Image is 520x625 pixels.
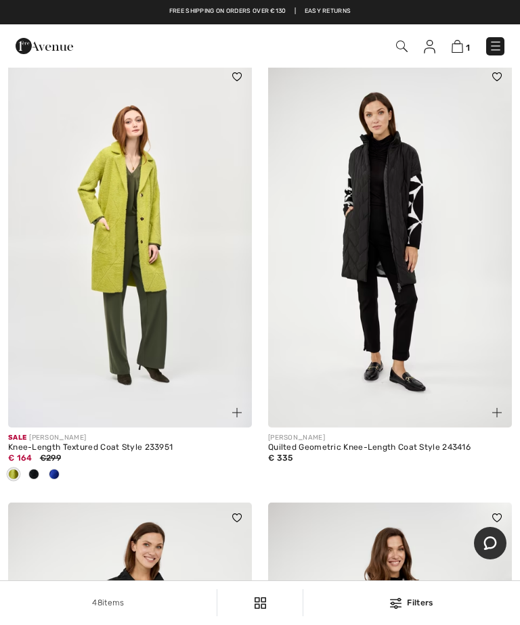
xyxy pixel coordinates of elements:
[268,433,512,443] div: [PERSON_NAME]
[268,453,293,463] span: € 335
[8,434,26,442] span: Sale
[8,443,252,453] div: Knee-Length Textured Coat Style 233951
[489,39,502,53] img: Menu
[8,62,252,427] img: Knee-Length Textured Coat Style 233951. Black
[424,40,435,53] img: My Info
[169,7,286,16] a: Free shipping on orders over €130
[452,40,463,53] img: Shopping Bag
[492,72,502,80] img: heart_black_full.svg
[44,464,64,486] div: Royal Sapphire 163
[92,598,102,607] span: 48
[232,72,242,80] img: heart_black_full.svg
[3,464,24,486] div: Wasabi
[255,597,266,609] img: Filters
[396,41,408,52] img: Search
[8,433,252,443] div: [PERSON_NAME]
[232,408,242,417] img: plus_v2.svg
[24,464,44,486] div: Black
[305,7,351,16] a: Easy Returns
[390,598,402,609] img: Filters
[311,597,512,609] div: Filters
[295,7,296,16] span: |
[492,513,502,522] img: heart_black_full.svg
[268,443,512,453] div: Quilted Geometric Knee-Length Coat Style 243416
[16,32,73,60] img: 1ère Avenue
[268,62,512,427] img: Quilted Geometric Knee-Length Coat Style 243416. Black/Off White
[8,453,32,463] span: € 164
[452,39,470,53] a: 1
[16,40,73,51] a: 1ère Avenue
[466,43,470,53] span: 1
[40,453,61,463] span: €299
[492,408,502,417] img: plus_v2.svg
[474,527,506,561] iframe: Opens a widget where you can chat to one of our agents
[232,513,242,522] img: heart_black_full.svg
